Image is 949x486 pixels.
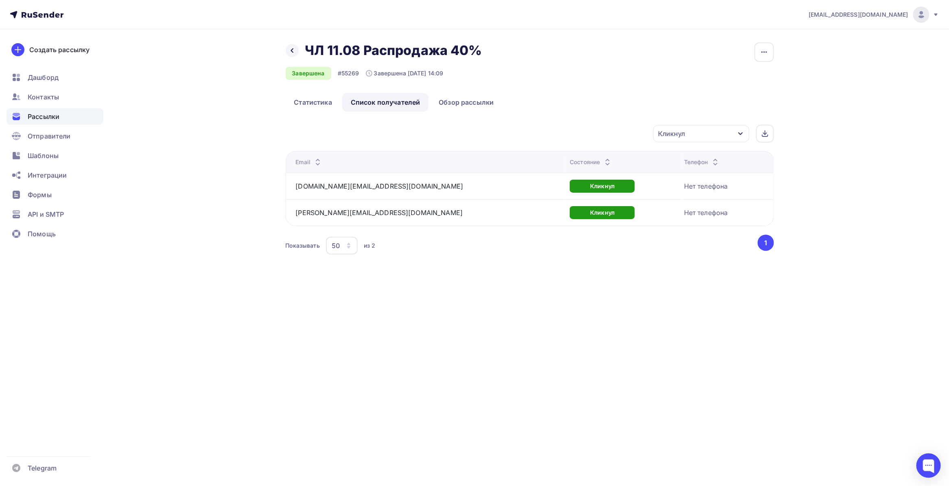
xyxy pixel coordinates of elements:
[326,236,358,255] button: 50
[286,67,331,80] div: Завершена
[7,147,103,164] a: Шаблоны
[570,206,635,219] div: Кликнул
[758,235,774,251] button: Go to page 1
[28,92,59,102] span: Контакты
[28,131,71,141] span: Отправители
[7,69,103,86] a: Дашборд
[28,209,64,219] span: API и SMTP
[653,125,750,143] button: Кликнул
[305,42,482,59] h2: ЧЛ 11.08 Распродажа 40%
[7,128,103,144] a: Отправители
[684,158,720,166] div: Телефон
[296,182,464,190] a: [DOMAIN_NAME][EMAIL_ADDRESS][DOMAIN_NAME]
[684,181,728,191] div: Нет телефона
[570,180,635,193] div: Кликнул
[286,242,320,250] div: Показывать
[366,69,444,77] div: Завершена [DATE] 14:09
[28,463,57,473] span: Telegram
[28,151,59,161] span: Шаблоны
[29,45,90,55] div: Создать рассылку
[7,108,103,125] a: Рассылки
[658,129,685,139] div: Кликнул
[28,112,59,121] span: Рассылки
[364,242,376,250] div: из 2
[28,170,67,180] span: Интеграции
[28,229,56,239] span: Помощь
[809,11,908,19] span: [EMAIL_ADDRESS][DOMAIN_NAME]
[809,7,939,23] a: [EMAIL_ADDRESS][DOMAIN_NAME]
[430,93,502,112] a: Обзор рассылки
[286,93,341,112] a: Статистика
[342,93,429,112] a: Список получателей
[570,158,612,166] div: Состояние
[28,190,52,200] span: Формы
[756,235,774,251] ul: Pagination
[7,187,103,203] a: Формы
[28,73,59,82] span: Дашборд
[296,158,323,166] div: Email
[338,69,359,77] div: #55269
[7,89,103,105] a: Контакты
[332,241,340,251] div: 50
[296,209,463,217] a: [PERSON_NAME][EMAIL_ADDRESS][DOMAIN_NAME]
[684,208,728,218] div: Нет телефона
